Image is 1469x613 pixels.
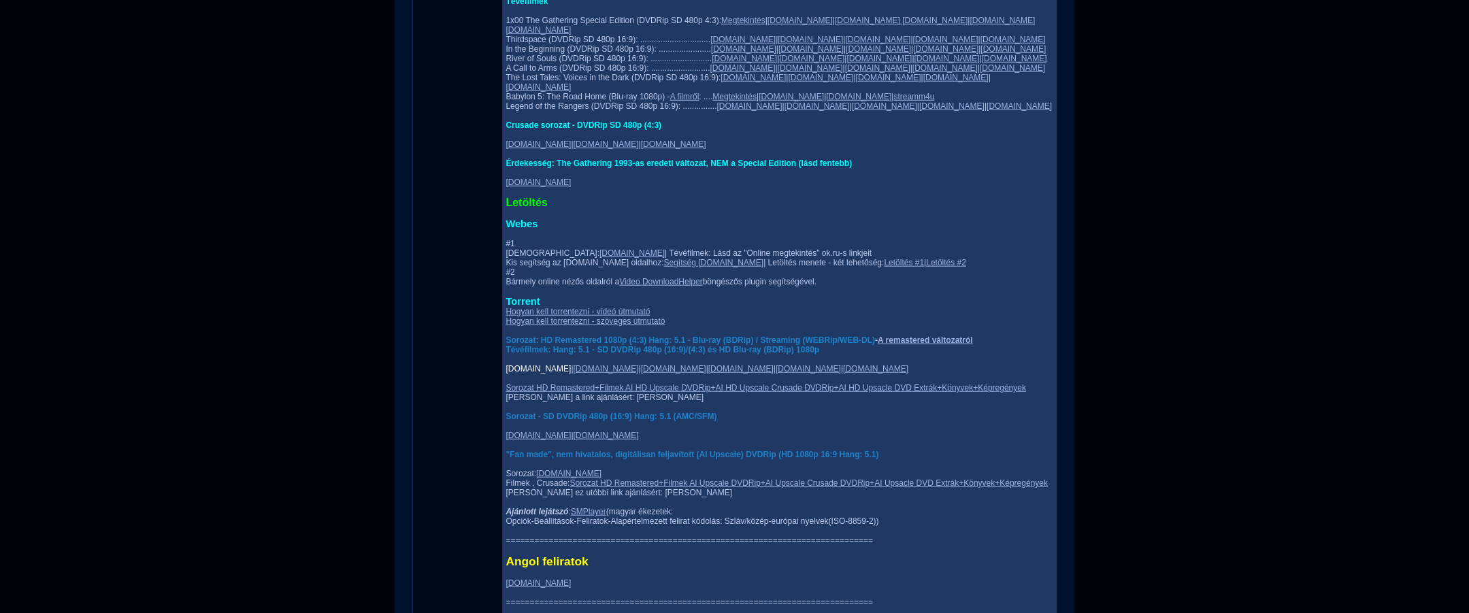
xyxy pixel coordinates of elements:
a: Megtekintés [712,92,757,101]
a: [DOMAIN_NAME] [856,73,921,82]
a: streamm4u [894,92,935,101]
a: [DOMAIN_NAME] [981,44,1046,54]
a: [DOMAIN_NAME] [778,63,843,73]
a: Segítség [DOMAIN_NAME] [664,258,764,267]
a: [DOMAIN_NAME] [712,54,777,63]
b: - [506,335,973,345]
a: [DOMAIN_NAME] [574,431,639,440]
a: [DOMAIN_NAME] [506,178,572,187]
span: Sorozat - SD DVDRip 480p (16:9) Hang: 5.1 (AMC/SFM) [506,412,717,421]
span: Tévéfilmek: Hang: 5.1 - SD DVDRip 480p (16:9)/(4:3) és HD Blu-ray (BDRip) 1080p [506,345,820,354]
a: [DOMAIN_NAME] [919,101,985,111]
span: Angol feliratok [506,554,589,568]
a: [DOMAIN_NAME] [711,44,776,54]
a: [DOMAIN_NAME] [574,139,639,149]
a: [DOMAIN_NAME] [708,364,774,374]
a: [DOMAIN_NAME] [846,35,911,44]
span: "Fan made", nem hivatalos, digitálisan feljavított (AI Upscale) DVDRip (HD 1080p 16:9 Hang: 5.1) [506,450,879,459]
span: Sorozat: HD Remastered 1080p (4:3) Hang: 5.1 - Blu-ray (BDRip) / Streaming (WEBRip/WEB-DL) [506,335,876,345]
a: [DOMAIN_NAME] [982,54,1047,63]
a: [DOMAIN_NAME] [779,54,844,63]
span: Webes [506,218,538,229]
a: [DOMAIN_NAME] [923,73,989,82]
a: [DOMAIN_NAME] [912,63,978,73]
a: [DOMAIN_NAME] [785,101,850,111]
a: [DOMAIN_NAME] [759,92,824,101]
span: Crusade sorozat - DVDRip SD 480p (4:3) [506,120,662,130]
a: [DOMAIN_NAME] [717,101,782,111]
a: A remastered változatról [878,335,973,345]
a: [DOMAIN_NAME] [913,44,978,54]
a: Hogyan kell torrentezni - videó útmutató [506,307,650,316]
a: [DOMAIN_NAME] [506,364,572,374]
a: Megtekintés [721,16,765,25]
a: [DOMAIN_NAME] [913,35,978,44]
a: [DOMAIN_NAME] [641,139,706,149]
a: [DOMAIN_NAME] [536,469,601,478]
a: [DOMAIN_NAME] [599,248,665,258]
span: Torrent [506,296,540,307]
a: [DOMAIN_NAME] [506,82,572,92]
a: [DOMAIN_NAME] [847,54,912,63]
a: [DOMAIN_NAME] [506,578,572,588]
a: [DOMAIN_NAME] [DOMAIN_NAME] [835,16,968,25]
a: Sorozat HD Remastered+Filmek AI HD Upscale DVDRip+AI HD Upscale Crusade DVDRip+AI HD Upsacle DVD ... [506,383,1027,393]
a: [DOMAIN_NAME] [641,364,706,374]
a: Hogyan kell torrentezni - szöveges útmutató [506,316,665,326]
a: Video DownloadHelper [619,277,703,286]
a: [DOMAIN_NAME] [710,63,776,73]
a: SMPlayer [571,507,606,516]
a: [DOMAIN_NAME] [846,44,911,54]
a: [DOMAIN_NAME] [506,139,572,149]
span: Letöltés [506,197,548,208]
a: [DOMAIN_NAME] [914,54,980,63]
a: [DOMAIN_NAME] [843,364,908,374]
a: Sorozat HD Remastered+Filmek AI Upscale DVDRip+AI Upscale Crusade DVDRip+AI Upsacle DVD Extrák+Kö... [570,478,1049,488]
span: Érdekesség: The Gathering 1993-as eredeti változat, NEM a Special Edition (lásd fentebb) [506,159,853,168]
a: Letöltés #2 [926,258,966,267]
a: [DOMAIN_NAME] [778,44,844,54]
a: A filmről [670,92,699,101]
a: Letöltés #1 [885,258,925,267]
a: [DOMAIN_NAME] [506,431,572,440]
a: [DOMAIN_NAME] [845,63,910,73]
a: [DOMAIN_NAME] [987,101,1052,111]
a: [DOMAIN_NAME] [789,73,854,82]
i: Ajánlott lejátszó [506,507,569,516]
a: [DOMAIN_NAME] [826,92,891,101]
a: [DOMAIN_NAME] [767,16,833,25]
a: [DOMAIN_NAME] [980,35,1046,44]
a: [DOMAIN_NAME] [776,364,841,374]
a: [DOMAIN_NAME] [DOMAIN_NAME] [506,16,1036,35]
a: [DOMAIN_NAME] [980,63,1045,73]
a: [DOMAIN_NAME] [778,35,843,44]
a: [DOMAIN_NAME] [710,35,776,44]
a: [DOMAIN_NAME] [574,364,639,374]
a: [DOMAIN_NAME] [852,101,917,111]
a: [DOMAIN_NAME] [721,73,786,82]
